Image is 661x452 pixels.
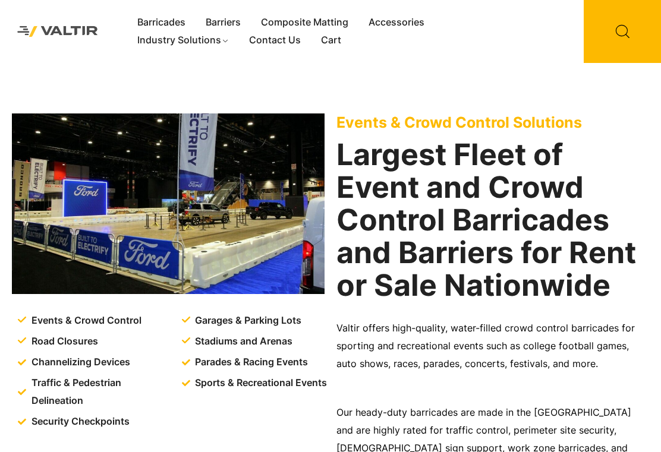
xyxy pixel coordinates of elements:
span: Road Closures [29,333,98,350]
p: Events & Crowd Control Solutions [336,113,649,131]
img: Valtir Rentals [9,18,106,46]
p: Valtir offers high-quality, water-filled crowd control barricades for sporting and recreational e... [336,320,649,373]
a: Barriers [196,14,251,31]
a: Cart [311,31,351,49]
span: Channelizing Devices [29,353,130,371]
a: Barricades [127,14,196,31]
span: Traffic & Pedestrian Delineation [29,374,170,410]
a: Composite Matting [251,14,358,31]
span: Garages & Parking Lots [192,312,301,330]
span: Sports & Recreational Events [192,374,327,392]
span: Parades & Racing Events [192,353,308,371]
span: Events & Crowd Control [29,312,141,330]
span: Security Checkpoints [29,413,130,431]
a: Industry Solutions [127,31,240,49]
h2: Largest Fleet of Event and Crowd Control Barricades and Barriers for Rent or Sale Nationwide [336,138,649,302]
span: Stadiums and Arenas [192,333,292,350]
a: Contact Us [239,31,311,49]
a: Accessories [358,14,435,31]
